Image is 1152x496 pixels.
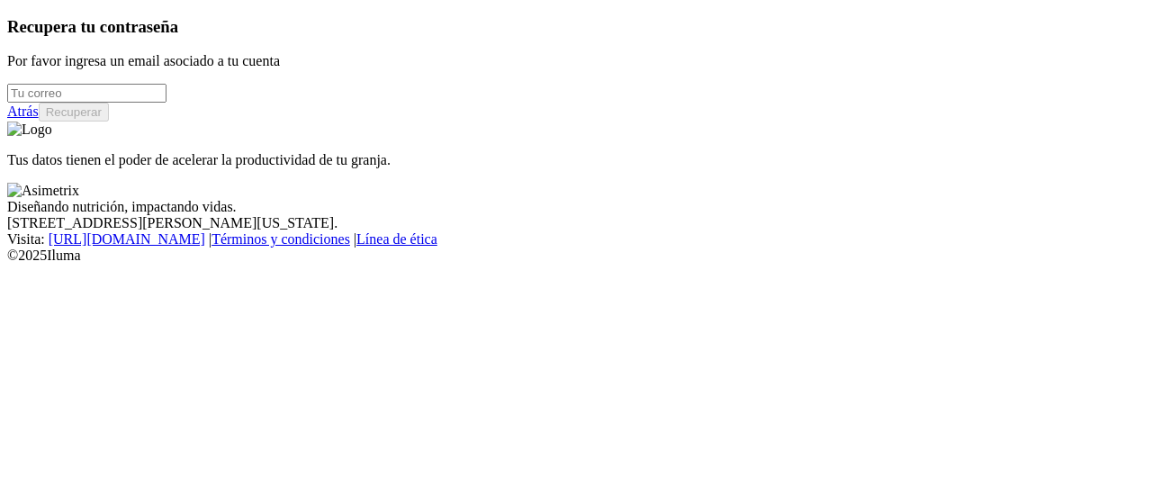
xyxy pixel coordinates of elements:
[49,231,205,247] a: [URL][DOMAIN_NAME]
[211,231,350,247] a: Términos y condiciones
[356,231,437,247] a: Línea de ética
[7,84,166,103] input: Tu correo
[7,248,1145,264] div: © 2025 Iluma
[7,231,1145,248] div: Visita : | |
[7,17,1145,37] h3: Recupera tu contraseña
[7,183,79,199] img: Asimetrix
[7,122,52,138] img: Logo
[7,152,1145,168] p: Tus datos tienen el poder de acelerar la productividad de tu granja.
[7,53,1145,69] p: Por favor ingresa un email asociado a tu cuenta
[7,199,1145,215] div: Diseñando nutrición, impactando vidas.
[7,104,39,119] a: Atrás
[7,215,1145,231] div: [STREET_ADDRESS][PERSON_NAME][US_STATE].
[39,103,109,122] button: Recuperar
